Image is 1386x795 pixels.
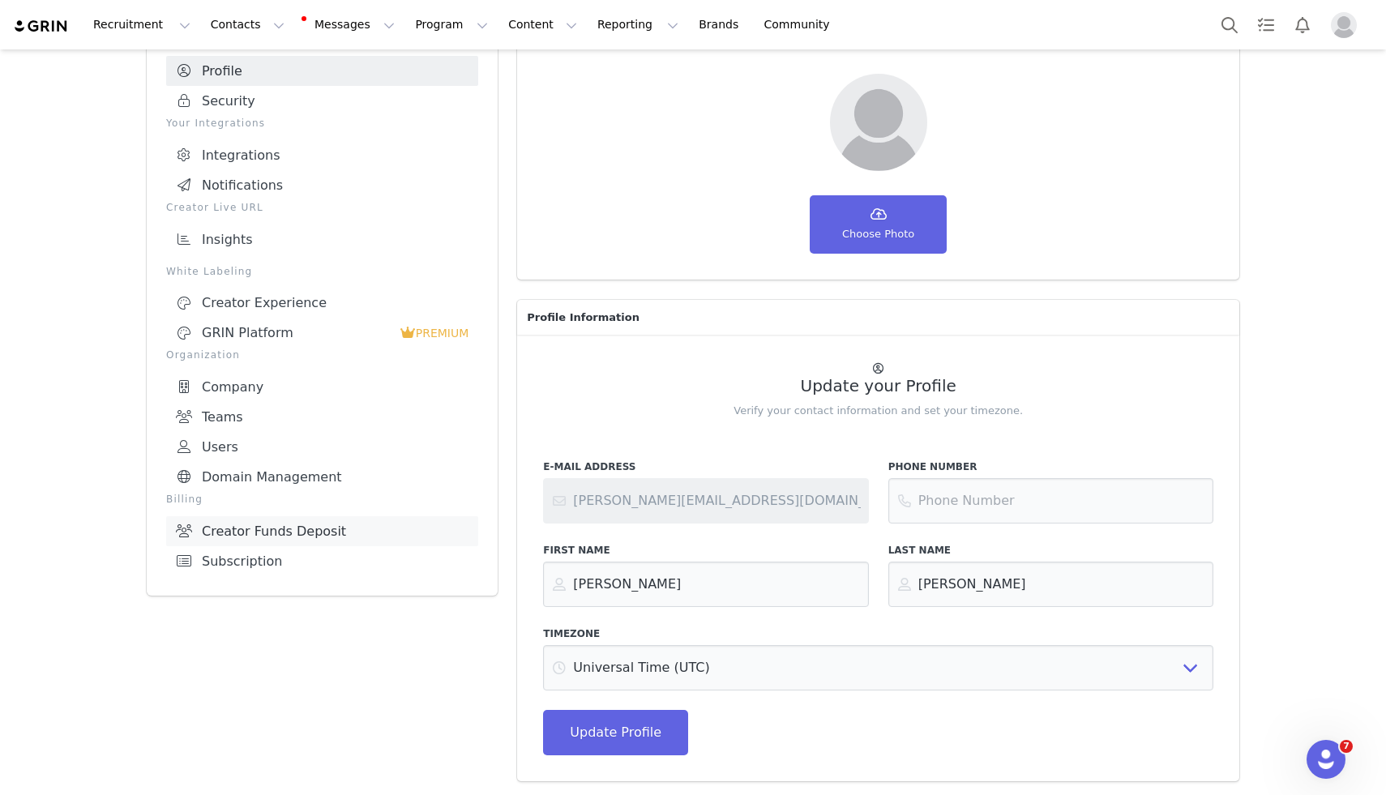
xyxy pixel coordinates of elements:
[1212,6,1247,43] button: Search
[842,226,914,242] span: Choose Photo
[1340,740,1353,753] span: 7
[166,140,478,170] a: Integrations
[166,289,478,318] a: Creator Experience
[543,626,1213,641] label: Timezone
[166,516,478,546] a: Creator Funds Deposit
[166,200,478,215] p: Creator Live URL
[1307,740,1345,779] iframe: Intercom live chat
[543,478,868,524] input: Contact support or your account administrator to change your email address
[166,492,478,506] p: Billing
[13,19,70,34] img: grin logo
[83,6,200,43] button: Recruitment
[166,86,478,116] a: Security
[166,402,478,432] a: Teams
[166,170,478,200] a: Notifications
[498,6,587,43] button: Content
[295,6,404,43] button: Messages
[176,295,468,311] div: Creator Experience
[166,372,478,402] a: Company
[543,645,1213,690] select: Select Timezone
[543,403,1213,419] p: Verify your contact information and set your timezone.
[888,543,1213,558] label: Last Name
[166,56,478,86] a: Profile
[888,459,1213,474] label: Phone Number
[588,6,688,43] button: Reporting
[755,6,847,43] a: Community
[166,348,478,362] p: Organization
[689,6,753,43] a: Brands
[1331,12,1357,38] img: placeholder-profile.jpg
[166,318,478,348] a: GRIN Platform PREMIUM
[543,562,868,607] input: First Name
[543,459,868,474] label: E-Mail Address
[176,325,400,341] div: GRIN Platform
[527,310,640,326] span: Profile Information
[543,543,868,558] label: First Name
[166,264,478,279] p: White Labeling
[543,377,1213,395] h2: Update your Profile
[166,224,478,254] a: Insights
[405,6,498,43] button: Program
[201,6,294,43] button: Contacts
[570,723,661,742] span: Update Profile
[1248,6,1284,43] a: Tasks
[543,710,688,755] button: Update Profile
[830,74,927,171] img: Your picture
[166,462,478,492] a: Domain Management
[888,478,1213,524] input: Phone Number
[166,546,478,576] a: Subscription
[416,327,469,340] span: PREMIUM
[888,562,1213,607] input: Last Name
[1321,12,1373,38] button: Profile
[1285,6,1320,43] button: Notifications
[166,116,478,130] p: Your Integrations
[166,432,478,462] a: Users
